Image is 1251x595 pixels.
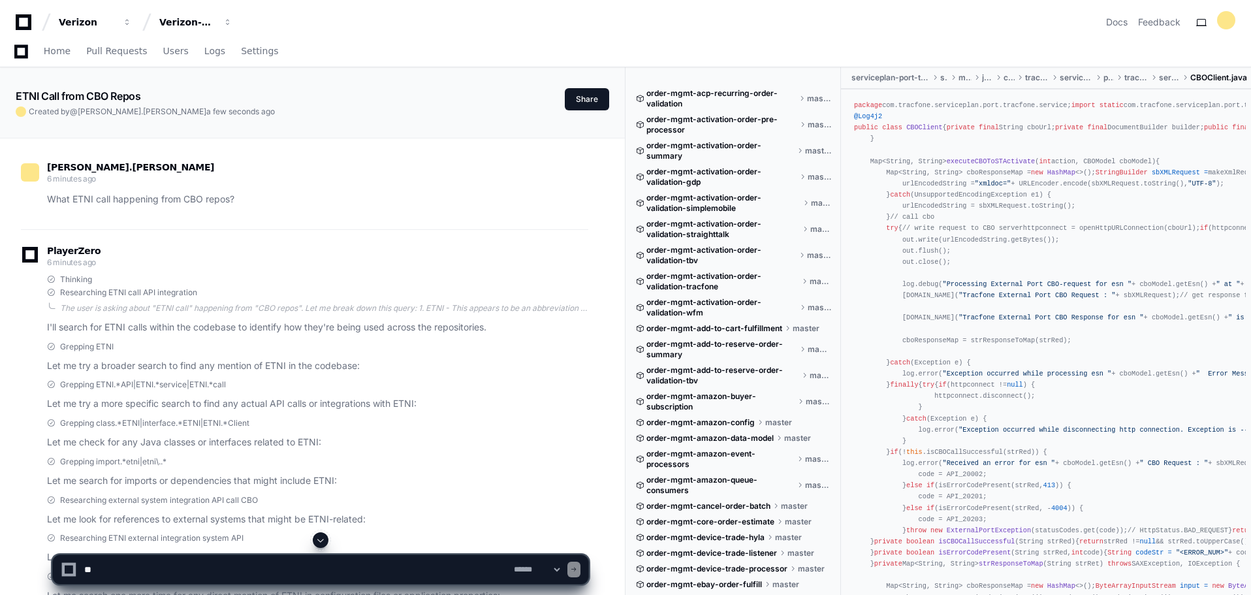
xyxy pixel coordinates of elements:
[805,454,831,464] span: master
[882,123,902,131] span: class
[60,287,197,298] span: Researching ETNI call API integration
[1035,157,1156,165] span: ( action, CBOModel cboModel)
[810,224,831,234] span: master
[47,192,588,207] p: What ETNI call happening from CBO repos?
[646,88,797,109] span: order-mgmt-acp-recurring-order-validation
[163,37,189,67] a: Users
[47,320,588,335] p: I'll search for ETNI calls within the codebase to identify how they're being used across the repo...
[890,213,934,221] span: // call cbo
[646,365,799,386] span: order-mgmt-add-to-reserve-order-validation-tbv
[805,146,831,156] span: master
[1025,72,1049,83] span: tracfone
[947,157,1036,165] span: executeCBOToSTActivate
[47,359,588,374] p: Let me try a broader search to find any mention of ETNI in the codebase:
[1087,123,1107,131] span: final
[793,323,819,334] span: master
[646,433,774,443] span: order-mgmt-amazon-data-model
[60,342,114,352] span: Grepping ETNI
[958,291,1115,299] span: "Tracfone External Port CBO Request : "
[1188,180,1216,187] span: "UTF-8"
[1103,72,1114,83] span: port
[646,475,795,496] span: order-mgmt-amazon-queue-consumers
[943,459,1056,467] span: "Received an error for esn "
[940,72,948,83] span: src
[44,37,71,67] a: Home
[60,379,226,390] span: Grepping ETNI.*API|ETNI.*service|ETNI.*call
[975,180,1011,187] span: "xmldoc="
[86,47,147,55] span: Pull Requests
[890,448,898,456] span: if
[947,526,1031,534] span: ExternalPortException
[646,323,782,334] span: order-mgmt-add-to-cart-fulfillment
[47,512,588,527] p: Let me look for references to external systems that might be ETNI-related:
[646,339,797,360] span: order-mgmt-add-to-reserve-order-summary
[1124,72,1148,83] span: tracfone
[943,280,1132,288] span: "Processing External Port CBO-request for esn "
[854,123,878,131] span: public
[241,47,278,55] span: Settings
[765,417,792,428] span: master
[1128,526,1228,534] span: // HttpStatus.BAD_REQUEST
[947,123,975,131] span: private
[1031,169,1043,176] span: new
[1216,280,1240,288] span: " at "
[1152,169,1200,176] span: sbXMLRequest
[810,370,831,381] span: master
[47,174,96,184] span: 6 minutes ago
[982,72,993,83] span: java
[54,10,137,34] button: Verizon
[902,224,1023,232] span: // write request to CBO server
[938,381,946,389] span: if
[1200,224,1208,232] span: if
[1096,169,1148,176] span: StringBuilder
[1159,72,1180,83] span: service
[807,250,831,261] span: master
[60,274,92,285] span: Thinking
[241,37,278,67] a: Settings
[16,89,140,103] app-text-character-animate: ETNI Call from CBO Repos
[930,526,942,534] span: new
[60,303,588,314] div: The user is asking about "ETNI call" happening from "CBO repos". Let me break down this query: 1....
[785,517,812,527] span: master
[851,72,930,83] span: serviceplan-port-tracfone
[890,359,910,366] span: catch
[805,480,831,490] span: master
[781,501,808,511] span: master
[159,16,215,29] div: Verizon-Clarify-Order-Management
[1039,157,1051,165] span: int
[154,10,238,34] button: Verizon-Clarify-Order-Management
[78,106,206,116] span: [PERSON_NAME].[PERSON_NAME]
[47,247,101,255] span: PlayerZero
[206,106,275,116] span: a few seconds ago
[808,302,831,313] span: master
[47,474,588,489] p: Let me search for imports or dependencies that might include ETNI:
[958,314,1143,321] span: "Tracfone External Port CBO Response for esn "
[47,257,96,267] span: 6 minutes ago
[646,501,770,511] span: order-mgmt-cancel-order-batch
[1007,381,1023,389] span: null
[565,88,609,110] button: Share
[1071,101,1096,109] span: import
[1190,72,1247,83] span: CBOClient.java
[1055,123,1083,131] span: private
[29,106,275,117] span: Created by
[646,417,755,428] span: order-mgmt-amazon-config
[808,172,831,182] span: master
[646,114,797,135] span: order-mgmt-activation-order-pre-processor
[646,297,797,318] span: order-mgmt-activation-order-validation-wfm
[906,123,942,131] span: CBOClient
[943,370,1112,378] span: "Exception occurred while processing esn "
[646,245,797,266] span: order-mgmt-activation-order-validation-tbv
[808,344,831,355] span: master
[646,391,795,412] span: order-mgmt-amazon-buyer-subscription
[646,140,795,161] span: order-mgmt-activation-order-summary
[47,396,588,411] p: Let me try a more specific search to find any actual API calls or integrations with ETNI:
[60,418,249,428] span: Grepping class.*ETNI|interface.*ETNI|ETNI.*Client
[163,47,189,55] span: Users
[70,106,78,116] span: @
[890,191,910,199] span: catch
[1138,16,1180,29] button: Feedback
[86,37,147,67] a: Pull Requests
[60,495,258,506] span: Researching external system integration API call CBO
[1139,459,1208,467] span: " CBO Request : "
